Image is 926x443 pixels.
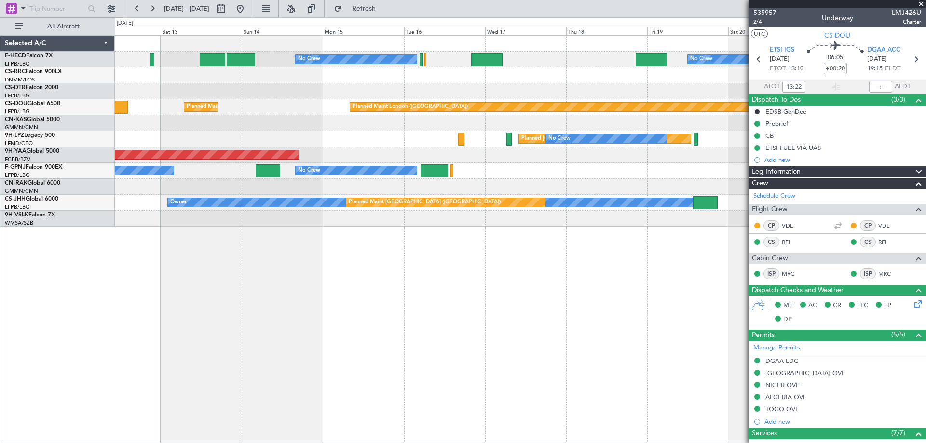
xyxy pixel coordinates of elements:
[751,29,768,38] button: UTC
[5,117,27,122] span: CN-KAS
[782,269,803,278] a: MRC
[5,69,26,75] span: CS-RRC
[765,107,806,116] div: EDSB GenDec
[344,5,384,12] span: Refresh
[5,164,62,170] a: F-GPNJFalcon 900EX
[5,133,24,138] span: 9H-LPZ
[764,156,921,164] div: Add new
[860,268,876,279] div: ISP
[891,94,905,105] span: (3/3)
[404,27,485,35] div: Tue 16
[867,54,887,64] span: [DATE]
[765,357,799,365] div: DGAA LDG
[891,329,905,339] span: (5/5)
[323,27,404,35] div: Mon 15
[869,81,892,93] input: --:--
[5,101,60,107] a: CS-DOUGlobal 6500
[5,92,30,99] a: LFPB/LBG
[5,156,30,163] a: FCBB/BZV
[5,85,26,91] span: CS-DTR
[788,64,803,74] span: 13:10
[5,219,33,227] a: WMSA/SZB
[161,27,242,35] div: Sat 13
[242,27,323,35] div: Sun 14
[5,101,27,107] span: CS-DOU
[782,238,803,246] a: RFI
[349,195,501,210] div: Planned Maint [GEOGRAPHIC_DATA] ([GEOGRAPHIC_DATA])
[752,330,775,341] span: Permits
[164,4,209,13] span: [DATE] - [DATE]
[765,144,821,152] div: ETSI FUEL VIA UAS
[647,27,728,35] div: Fri 19
[5,53,53,59] a: F-HECDFalcon 7X
[808,301,817,310] span: AC
[782,221,803,230] a: VDL
[895,82,911,92] span: ALDT
[5,85,58,91] a: CS-DTRFalcon 2000
[765,405,799,413] div: TOGO OVF
[765,369,845,377] div: [GEOGRAPHIC_DATA] OVF
[753,343,800,353] a: Manage Permits
[187,100,339,114] div: Planned Maint [GEOGRAPHIC_DATA] ([GEOGRAPHIC_DATA])
[29,1,85,16] input: Trip Number
[5,203,30,211] a: LFPB/LBG
[298,163,320,178] div: No Crew
[5,196,26,202] span: CS-JHH
[857,301,868,310] span: FFC
[867,64,883,74] span: 19:15
[5,133,55,138] a: 9H-LPZLegacy 500
[5,140,33,147] a: LFMD/CEQ
[5,148,27,154] span: 9H-YAA
[822,13,853,23] div: Underway
[764,417,921,426] div: Add new
[5,212,55,218] a: 9H-VSLKFalcon 7X
[763,220,779,231] div: CP
[5,60,30,67] a: LFPB/LBG
[765,381,799,389] div: NIGER OVF
[770,54,790,64] span: [DATE]
[764,82,780,92] span: ATOT
[752,204,788,215] span: Flight Crew
[763,268,779,279] div: ISP
[833,301,841,310] span: CR
[860,220,876,231] div: CP
[5,188,38,195] a: GMMN/CMN
[5,212,28,218] span: 9H-VSLK
[5,164,26,170] span: F-GPNJ
[5,180,27,186] span: CN-RAK
[80,27,161,35] div: Fri 12
[891,428,905,438] span: (7/7)
[765,120,788,128] div: Prebrief
[783,301,792,310] span: MF
[782,81,805,93] input: --:--
[117,19,133,27] div: [DATE]
[878,221,900,230] a: VDL
[892,8,921,18] span: LMJ426U
[548,132,571,146] div: No Crew
[752,285,844,296] span: Dispatch Checks and Weather
[5,172,30,179] a: LFPB/LBG
[783,315,792,324] span: DP
[770,64,786,74] span: ETOT
[892,18,921,26] span: Charter
[5,117,60,122] a: CN-KASGlobal 5000
[878,238,900,246] a: RFI
[5,180,60,186] a: CN-RAKGlobal 6000
[566,27,647,35] div: Thu 18
[521,132,658,146] div: Planned [GEOGRAPHIC_DATA] ([GEOGRAPHIC_DATA])
[765,132,774,140] div: CB
[5,108,30,115] a: LFPB/LBG
[5,53,26,59] span: F-HECD
[170,195,187,210] div: Owner
[753,191,795,201] a: Schedule Crew
[878,269,900,278] a: MRC
[752,428,777,439] span: Services
[690,52,712,67] div: No Crew
[753,18,776,26] span: 2/4
[765,393,806,401] div: ALGERIA OVF
[5,124,38,131] a: GMMN/CMN
[752,166,801,177] span: Leg Information
[298,52,320,67] div: No Crew
[867,45,900,55] span: DGAA ACC
[885,64,900,74] span: ELDT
